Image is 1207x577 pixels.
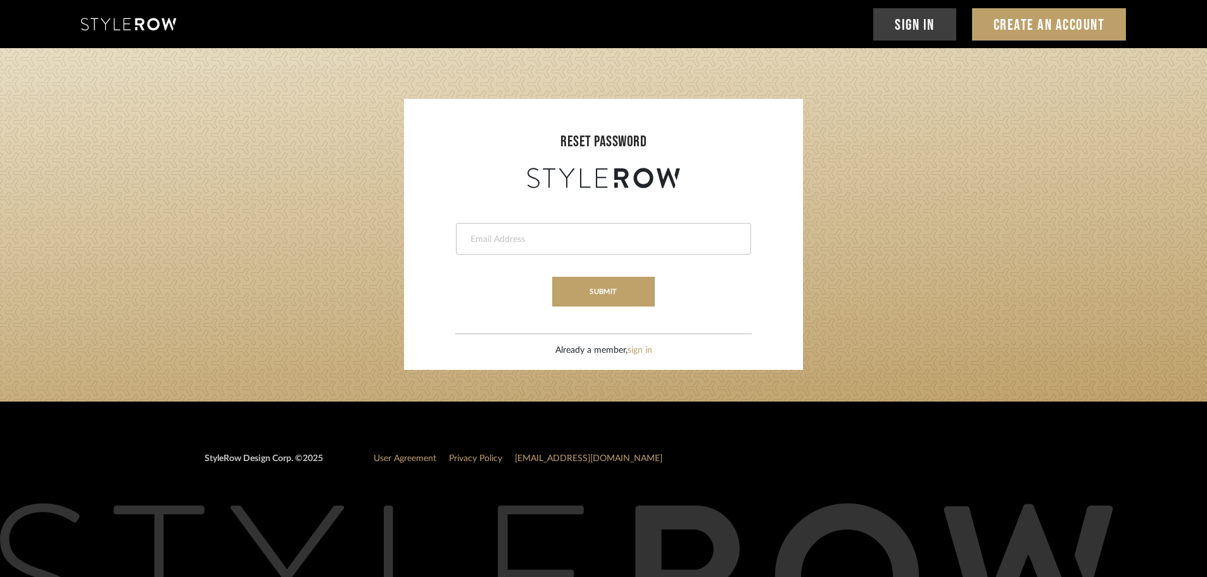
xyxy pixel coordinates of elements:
a: Sign In [873,8,956,41]
input: Email Address [469,233,735,246]
div: Already a member, [555,344,652,357]
a: User Agreement [374,454,436,463]
div: RESET PASSWORD [417,130,790,153]
a: Privacy Policy [449,454,502,463]
a: sign in [628,346,652,355]
div: StyleRow Design Corp. ©2025 [205,452,323,476]
a: [EMAIL_ADDRESS][DOMAIN_NAME] [515,454,662,463]
a: Create an Account [972,8,1127,41]
button: submit [552,277,654,307]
